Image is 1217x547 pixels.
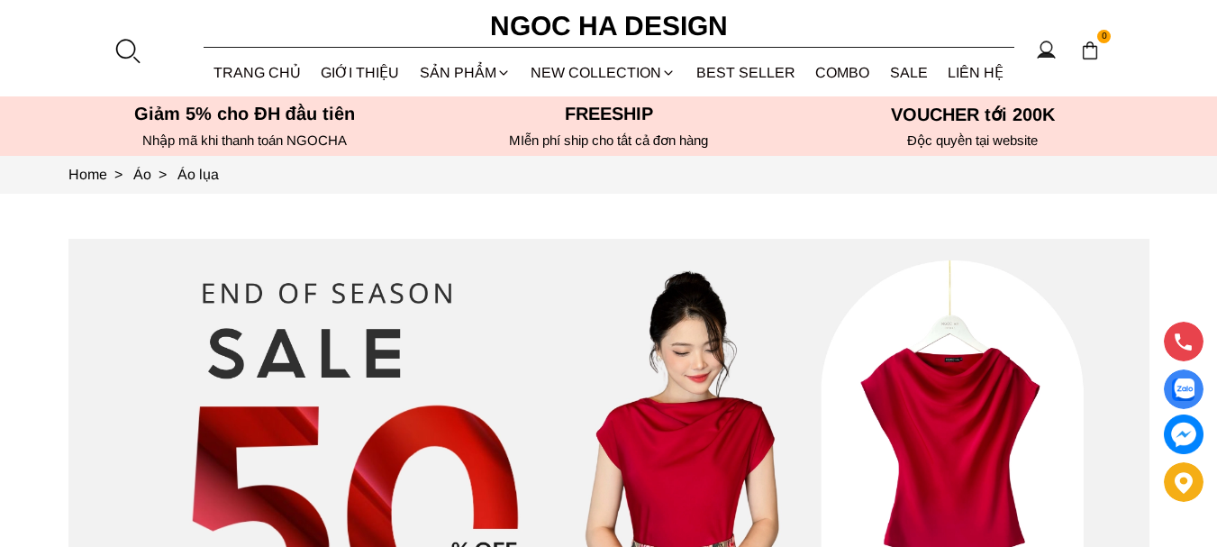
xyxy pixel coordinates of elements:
h6: Độc quyền tại website [796,132,1149,149]
h6: MIễn phí ship cho tất cả đơn hàng [432,132,786,149]
a: BEST SELLER [686,49,806,96]
a: Link to Home [68,167,133,182]
a: NEW COLLECTION [521,49,686,96]
img: Display image [1172,378,1194,401]
span: 0 [1097,30,1112,44]
a: GIỚI THIỆU [311,49,410,96]
a: messenger [1164,415,1203,454]
img: img-CART-ICON-ksit0nf1 [1080,41,1100,60]
a: Link to Áo [133,167,177,182]
font: Nhập mã khi thanh toán NGOCHA [142,132,347,148]
div: SẢN PHẨM [410,49,522,96]
a: TRANG CHỦ [204,49,312,96]
a: Display image [1164,369,1203,409]
h5: VOUCHER tới 200K [796,104,1149,125]
span: > [107,167,130,182]
span: > [151,167,174,182]
a: LIÊN HỆ [938,49,1014,96]
a: Combo [805,49,880,96]
a: Link to Áo lụa [177,167,219,182]
font: Giảm 5% cho ĐH đầu tiên [134,104,355,123]
a: SALE [880,49,939,96]
font: Freeship [565,104,653,123]
a: Ngoc Ha Design [474,5,744,48]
